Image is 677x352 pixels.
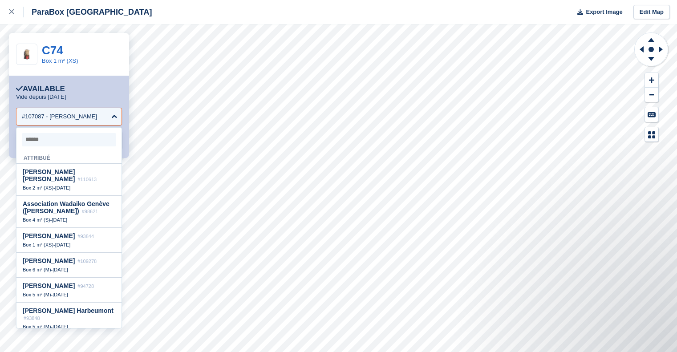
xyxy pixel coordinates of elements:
span: [DATE] [52,217,67,223]
span: Box 4 m² (S) [23,217,50,223]
span: [DATE] [53,324,68,329]
span: [DATE] [55,242,71,247]
span: Box 1 m² (XS) [23,242,53,247]
a: Edit Map [633,5,670,20]
div: - [23,291,115,298]
button: Zoom In [645,73,658,88]
button: Keyboard Shortcuts [645,107,658,122]
div: #107087 - [PERSON_NAME] [22,112,97,121]
span: Box 5 m² (M) [23,292,51,297]
div: ParaBox [GEOGRAPHIC_DATA] [24,7,152,17]
span: Export Image [586,8,622,16]
a: C74 [42,44,63,57]
span: Box 5 m² (M) [23,324,51,329]
div: - [23,267,115,273]
span: Box 6 m² (M) [23,267,51,272]
button: Map Legend [645,127,658,142]
div: Attribué [16,150,122,164]
div: - [23,242,115,248]
div: - [23,185,115,191]
span: Association Wadaiko Genève ([PERSON_NAME]) [23,200,109,214]
span: #93848 [24,316,40,321]
span: [PERSON_NAME] [23,232,75,239]
span: #94728 [77,283,94,289]
span: #93844 [77,234,94,239]
span: #109278 [77,259,97,264]
span: [DATE] [53,292,68,297]
span: [PERSON_NAME] Harbeumont [23,307,114,314]
span: [DATE] [53,267,68,272]
span: [PERSON_NAME] [23,282,75,289]
span: #110613 [77,177,97,182]
span: [PERSON_NAME] [23,257,75,264]
span: Box 2 m² (XS) [23,185,53,190]
a: Box 1 m² (XS) [42,57,78,64]
button: Export Image [572,5,623,20]
button: Zoom Out [645,88,658,102]
span: [PERSON_NAME] [PERSON_NAME] [23,168,75,182]
span: #98621 [82,209,98,214]
div: - [23,217,115,223]
div: - [23,324,115,330]
p: Vide depuis [DATE] [16,93,66,101]
div: Available [16,85,65,93]
img: box%20XXS%201mq.png [16,44,37,65]
span: [DATE] [55,185,71,190]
